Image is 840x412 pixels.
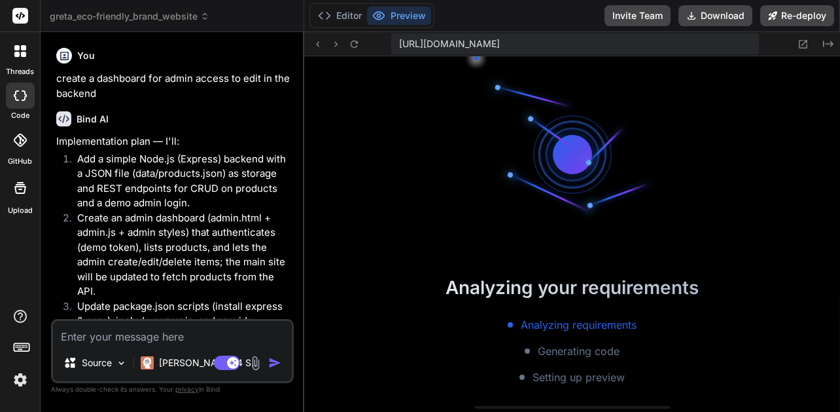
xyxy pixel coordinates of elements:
button: Download [678,5,752,26]
li: Add a simple Node.js (Express) backend with a JSON file (data/products.json) as storage and REST ... [67,152,291,211]
img: icon [268,356,281,369]
button: Preview [367,7,431,25]
p: Always double-check its answers. Your in Bind [51,383,294,396]
span: [URL][DOMAIN_NAME] [399,37,500,50]
img: Claude 4 Sonnet [141,356,154,369]
button: Re-deploy [760,5,834,26]
button: Editor [313,7,367,25]
h6: Bind AI [77,113,109,126]
label: GitHub [8,156,32,167]
li: Create an admin dashboard (admin.html + admin.js + admin styles) that authenticates (demo token),... [67,211,291,299]
span: Generating code [538,343,620,359]
img: attachment [248,356,263,371]
p: Source [82,356,112,369]
h6: You [77,49,95,62]
span: Analyzing requirements [521,317,637,333]
label: code [11,110,29,121]
span: greta_eco-friendly_brand_website [50,10,209,23]
p: Implementation plan — I'll: [56,134,291,149]
p: create a dashboard for admin access to edit in the backend [56,71,291,101]
img: settings [9,369,31,391]
button: Invite Team [604,5,671,26]
h2: Analyzing your requirements [304,274,840,301]
span: Setting up preview [533,369,625,385]
li: Update package.json scripts (install express & cors), include server.js, and provide instructions... [67,299,291,358]
label: Upload [8,205,33,216]
span: privacy [175,385,199,393]
label: threads [6,66,34,77]
img: Pick Models [116,358,127,369]
p: [PERSON_NAME] 4 S.. [159,356,256,369]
